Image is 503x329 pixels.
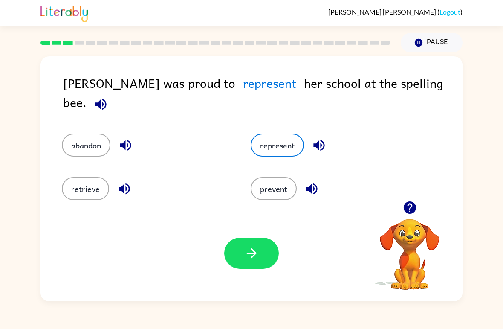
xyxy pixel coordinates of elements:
[401,33,463,52] button: Pause
[62,134,110,157] button: abandon
[239,73,301,93] span: represent
[367,206,452,291] video: Your browser must support playing .mp4 files to use Literably. Please try using another browser.
[63,73,463,116] div: [PERSON_NAME] was proud to her school at the spelling bee.
[251,134,304,157] button: represent
[439,8,460,16] a: Logout
[251,177,297,200] button: prevent
[62,177,109,200] button: retrieve
[328,8,437,16] span: [PERSON_NAME] [PERSON_NAME]
[40,3,88,22] img: Literably
[328,8,463,16] div: ( )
